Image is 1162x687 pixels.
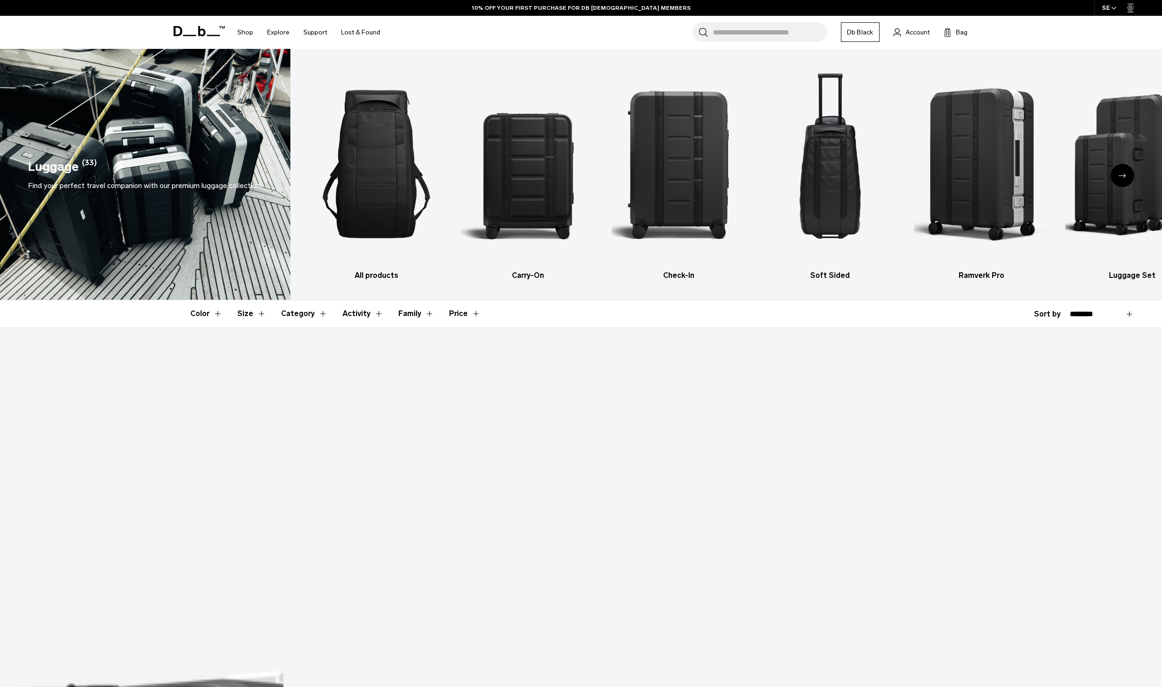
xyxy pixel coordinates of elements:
button: Toggle Filter [237,300,266,327]
button: Toggle Filter [343,300,383,327]
a: 10% OFF YOUR FIRST PURCHASE FOR DB [DEMOGRAPHIC_DATA] MEMBERS [472,4,691,12]
button: Toggle Filter [398,300,434,327]
h3: Soft Sided [763,270,898,281]
a: Shop [237,16,253,49]
li: 3 / 6 [611,63,746,281]
button: Toggle Filter [281,300,328,327]
h3: Carry-On [460,270,595,281]
a: Db All products [309,63,444,281]
h3: Check-In [611,270,746,281]
nav: Main Navigation [230,16,387,49]
button: Toggle Filter [190,300,222,327]
a: Db Carry-On [460,63,595,281]
a: Account [893,27,930,38]
img: Db [460,63,595,265]
a: Support [303,16,327,49]
span: Find your perfect travel companion with our premium luggage collection. [28,181,262,190]
button: Bag [944,27,967,38]
button: Toggle Price [449,300,481,327]
span: Account [906,27,930,37]
li: 5 / 6 [914,63,1049,281]
h3: All products [309,270,444,281]
li: 2 / 6 [460,63,595,281]
a: Db Ramverk Pro [914,63,1049,281]
a: Db Check-In [611,63,746,281]
span: Bag [956,27,967,37]
h3: Ramverk Pro [914,270,1049,281]
img: Db [914,63,1049,265]
span: (33) [82,157,97,176]
a: Explore [267,16,289,49]
h1: Luggage [28,157,79,176]
a: Lost & Found [341,16,380,49]
li: 1 / 6 [309,63,444,281]
div: Next slide [1111,164,1134,187]
img: Db [309,63,444,265]
img: Db [763,63,898,265]
img: Db [611,63,746,265]
a: Db Soft Sided [763,63,898,281]
li: 4 / 6 [763,63,898,281]
a: Db Black [841,22,880,42]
